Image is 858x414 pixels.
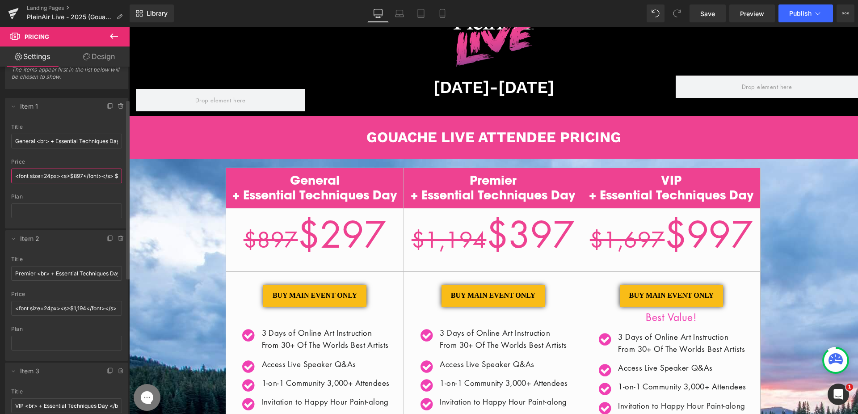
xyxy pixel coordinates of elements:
[130,4,174,22] a: New Library
[828,384,849,405] iframe: Intercom live chat
[282,184,446,231] span: $397
[729,4,775,22] a: Preview
[133,331,261,343] p: Access Live Speaker Q&As
[410,4,432,22] a: Tablet
[97,146,275,177] h2: General + Essential Techniques Day
[312,258,416,280] a: Buy Now & Get Beginners day for free! - Opens in a new tab - Opens in a new tab - Opens in a new tab
[133,369,261,381] p: ​Invitation to Happy Hour Paint-along
[143,264,228,274] span: BUY MAIN EVENT ONLY
[740,9,764,18] span: Preview
[311,369,439,381] p: ​Invitation to Happy Hour Paint-along
[846,384,853,391] span: 1
[20,230,95,247] span: Item 2
[11,291,122,297] div: price
[12,66,122,86] div: The items appear first in the list below will be chosen to show.
[237,101,492,119] b: GOUACHE LIVE ATTENDEE PRICING
[114,184,257,231] span: $297
[182,49,547,72] h1: [DATE]-[DATE]
[837,4,854,22] button: More
[11,194,122,200] div: plan
[322,264,406,274] span: BUY MAIN EVENT ONLY
[114,198,169,227] s: $897
[489,373,618,385] p: ​Invitation to Happy Hour Paint-along
[11,256,122,262] div: title
[27,4,130,12] a: Landing Pages
[668,4,686,22] button: Redo
[453,146,631,177] h2: VIP + Essential Techniques Day
[311,331,439,343] p: Access Live Speaker Q&As
[789,10,812,17] span: Publish
[489,335,618,347] p: Access Live Speaker Q&As
[147,9,168,17] span: Library
[25,33,49,40] span: Pricing
[275,146,453,177] h2: Premier + Essential Techniques Day
[134,258,237,280] a: Buy With Beginners Day - Opens in a new tab - Opens in a new tab - Opens in a new tab - Opens in ...
[367,4,389,22] a: Desktop
[133,350,261,362] p: ​1-on-1 Community 3,000+ Attendees
[467,284,618,297] p: Best Value!
[489,354,618,366] p: ​1-on-1 Community 3,000+ Attendees
[389,4,410,22] a: Laptop
[282,198,357,227] s: $1,194
[11,326,122,332] div: plan
[311,350,439,362] p: ​1-on-1 Community 3,000+ Attendees
[311,300,439,324] p: 3 Days of Online Art Instruction From 30+ Of The Worlds Best Artists
[11,389,122,395] div: title
[20,363,95,380] span: Item 3
[778,4,833,22] button: Publish
[647,4,665,22] button: Undo
[489,304,618,328] p: 3 Days of Online Art Instruction From 30+ Of The Worlds Best Artists
[432,4,453,22] a: Mobile
[461,184,624,231] span: $997
[11,159,122,165] div: price
[500,264,585,274] span: BUY MAIN EVENT ONLY
[700,9,715,18] span: Save
[67,46,131,67] a: Design
[491,258,594,280] a: Buy Now & Get Beginners day for free! - Opens in a new tab - Opens in a new tab - Opens in a new tab
[11,124,122,130] div: title
[461,198,536,227] s: $1,697
[4,3,31,30] button: Open gorgias live chat
[133,300,261,324] p: 3 Days of Online Art Instruction From 30+ Of The Worlds Best Artists
[27,13,113,21] span: PleinAir Live - 2025 (Gouache Live Discount)
[20,98,95,115] span: Item 1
